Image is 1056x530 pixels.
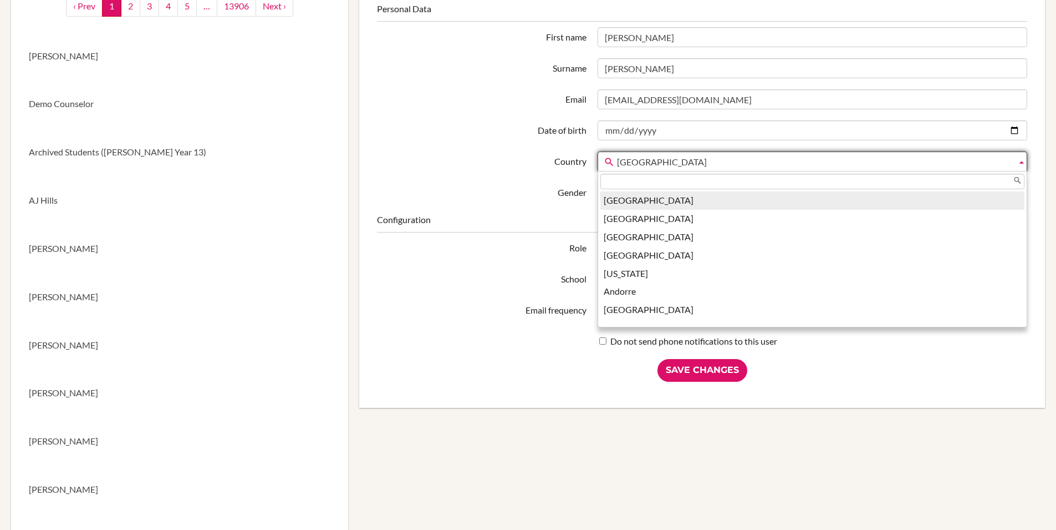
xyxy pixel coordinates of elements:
label: Email [371,89,592,106]
label: School [371,269,592,286]
label: First name [371,27,592,44]
input: Do not send phone notifications to this user [599,337,606,345]
label: Do not send phone notifications to this user [599,335,777,348]
a: [PERSON_NAME] [11,321,348,370]
label: Date of birth [371,120,592,137]
li: [GEOGRAPHIC_DATA] [600,301,1024,319]
label: Surname [371,58,592,75]
a: [PERSON_NAME] [11,369,348,417]
label: Gender [371,183,592,199]
label: Email frequency [371,300,592,317]
legend: Configuration [377,214,1027,233]
li: [US_STATE] [600,265,1024,283]
a: [PERSON_NAME] [11,225,348,273]
li: Andorre [600,282,1024,301]
label: Country [371,152,592,168]
li: [GEOGRAPHIC_DATA] [600,246,1024,265]
li: [GEOGRAPHIC_DATA] [600,191,1024,210]
legend: Personal Data [377,3,1027,22]
a: Archived Students ([PERSON_NAME] Year 13) [11,128,348,176]
li: Anguilla [600,319,1024,337]
a: [PERSON_NAME] [11,273,348,321]
a: [PERSON_NAME] [11,466,348,514]
a: [PERSON_NAME] [11,32,348,80]
label: Role [371,238,592,255]
li: [GEOGRAPHIC_DATA] [600,210,1024,228]
a: AJ Hills [11,176,348,225]
span: [GEOGRAPHIC_DATA] [617,152,1012,172]
a: [PERSON_NAME] [11,417,348,466]
input: Save Changes [657,359,747,382]
a: Demo Counselor [11,80,348,128]
li: [GEOGRAPHIC_DATA] [600,228,1024,246]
